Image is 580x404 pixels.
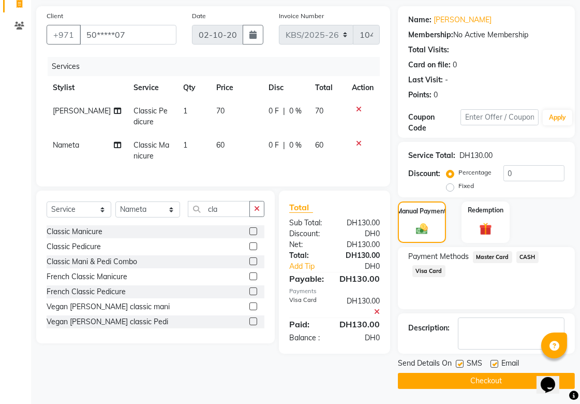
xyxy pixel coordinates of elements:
[344,261,388,272] div: DH0
[289,202,313,213] span: Total
[408,90,432,100] div: Points:
[516,251,539,263] span: CASH
[434,90,438,100] div: 0
[408,150,455,161] div: Service Total:
[501,358,519,371] span: Email
[183,106,187,116] span: 1
[281,261,344,272] a: Add Tip
[346,76,380,99] th: Action
[210,76,262,99] th: Price
[47,25,81,45] button: +971
[335,333,388,343] div: DH0
[47,286,126,297] div: French Classic Pedicure
[192,11,206,21] label: Date
[408,45,449,55] div: Total Visits:
[467,358,482,371] span: SMS
[537,363,570,394] iframe: chat widget
[408,60,451,70] div: Card on file:
[262,76,309,99] th: Disc
[47,271,127,282] div: French Classic Manicure
[335,228,388,239] div: DH0
[281,228,335,239] div: Discount:
[281,296,335,318] div: Visa Card
[397,207,447,216] label: Manual Payment
[460,109,539,125] input: Enter Offer / Coupon Code
[315,140,323,150] span: 60
[47,256,137,267] div: Classic Mani & Pedi Combo
[315,106,323,116] span: 70
[47,76,127,99] th: Stylist
[335,218,388,228] div: DH130.00
[335,239,388,250] div: DH130.00
[80,25,176,45] input: Search by Name/Mobile/Email/Code
[408,30,453,40] div: Membership:
[47,241,101,252] div: Classic Pedicure
[48,57,388,76] div: Services
[133,140,169,161] span: Classic Manicure
[283,140,285,151] span: |
[47,301,170,312] div: Vegan [PERSON_NAME] classic mani
[332,272,388,285] div: DH130.00
[408,251,469,262] span: Payment Methods
[445,75,448,85] div: -
[468,206,503,215] label: Redemption
[335,296,388,318] div: DH130.00
[412,265,445,277] span: Visa Card
[412,222,432,236] img: _cash.svg
[47,316,168,327] div: Vegan [PERSON_NAME] classic Pedi
[459,150,493,161] div: DH130.00
[269,106,279,117] span: 0 F
[53,106,111,116] span: [PERSON_NAME]
[453,60,457,70] div: 0
[47,226,102,237] div: Classic Manicure
[434,15,492,25] a: [PERSON_NAME]
[281,239,335,250] div: Net:
[281,218,335,228] div: Sub Total:
[335,250,388,261] div: DH130.00
[289,140,302,151] span: 0 %
[289,287,380,296] div: Payments
[473,251,512,263] span: Master Card
[47,11,63,21] label: Client
[281,318,332,330] div: Paid:
[398,358,452,371] span: Send Details On
[269,140,279,151] span: 0 F
[458,181,474,191] label: Fixed
[281,272,332,285] div: Payable:
[398,373,575,389] button: Checkout
[543,110,572,125] button: Apply
[408,112,460,134] div: Coupon Code
[408,30,564,40] div: No Active Membership
[53,140,79,150] span: Nameta
[289,106,302,117] span: 0 %
[332,318,388,330] div: DH130.00
[281,250,335,261] div: Total:
[408,15,432,25] div: Name:
[408,75,443,85] div: Last Visit:
[133,106,168,126] span: Classic Pedicure
[309,76,346,99] th: Total
[458,168,492,177] label: Percentage
[279,11,324,21] label: Invoice Number
[475,221,496,237] img: _gift.svg
[177,76,210,99] th: Qty
[183,140,187,150] span: 1
[216,140,225,150] span: 60
[281,333,335,343] div: Balance :
[188,201,250,217] input: Search or Scan
[283,106,285,117] span: |
[216,106,225,116] span: 70
[127,76,177,99] th: Service
[408,168,440,179] div: Discount:
[408,323,450,334] div: Description:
